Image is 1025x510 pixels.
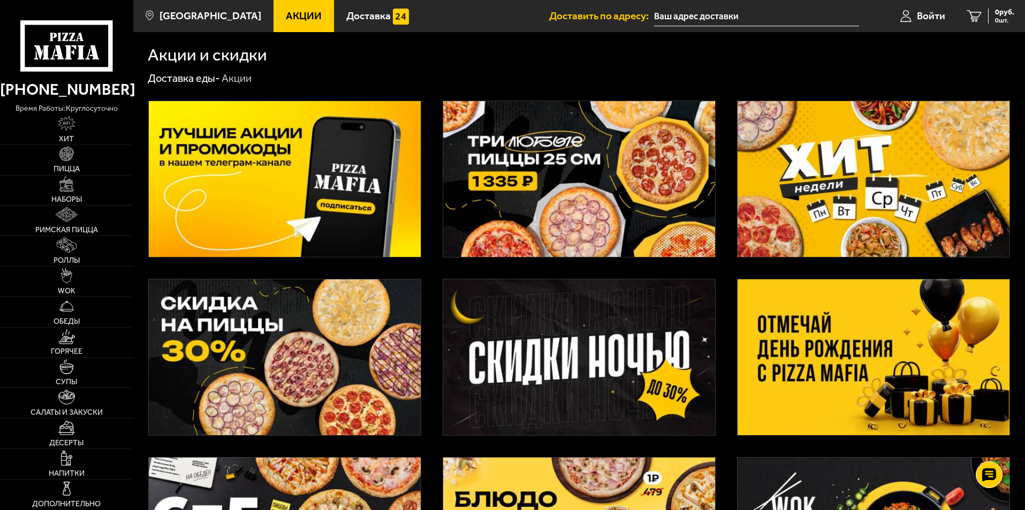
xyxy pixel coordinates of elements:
span: Напитки [49,470,85,477]
span: Супы [56,378,77,386]
span: Хит [59,135,74,143]
span: Акции [286,11,322,21]
span: Роллы [54,257,80,264]
span: Салаты и закуски [31,409,103,416]
span: Доставка [346,11,391,21]
span: Доставить по адресу: [549,11,654,21]
span: WOK [58,287,75,295]
span: Пицца [54,165,80,173]
span: Горячее [51,348,82,355]
span: Дополнительно [32,500,101,508]
span: Обеды [54,318,80,325]
img: 15daf4d41897b9f0e9f617042186c801.svg [393,9,409,25]
span: 0 шт. [995,17,1014,24]
a: Доставка еды- [148,72,220,85]
span: Войти [917,11,945,21]
div: Акции [222,72,252,86]
h1: Акции и скидки [148,47,267,64]
span: Десерты [49,439,83,447]
span: [GEOGRAPHIC_DATA] [160,11,261,21]
span: Наборы [51,196,82,203]
span: 0 руб. [995,9,1014,16]
span: Римская пицца [35,226,98,234]
input: Ваш адрес доставки [654,6,859,26]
